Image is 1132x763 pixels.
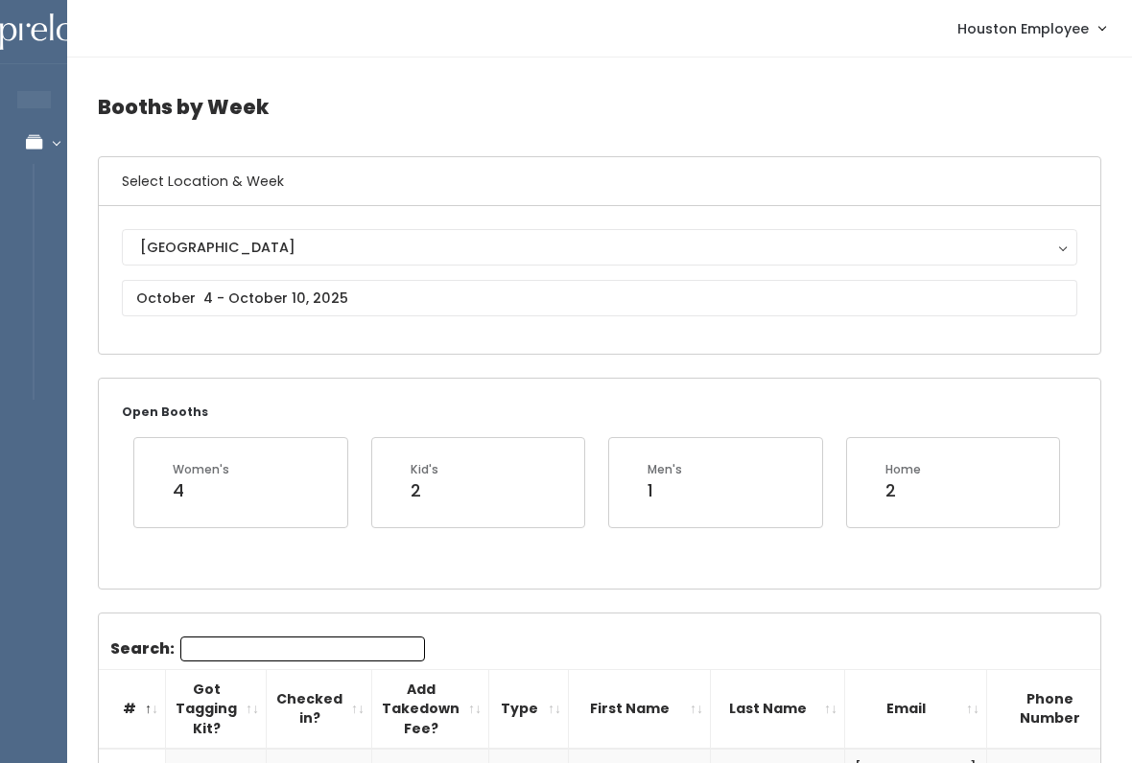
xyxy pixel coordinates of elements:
[173,478,229,503] div: 4
[99,669,166,749] th: #: activate to sort column descending
[648,478,682,503] div: 1
[411,478,438,503] div: 2
[957,18,1089,39] span: Houston Employee
[99,157,1100,206] h6: Select Location & Week
[122,404,208,420] small: Open Booths
[845,669,987,749] th: Email: activate to sort column ascending
[569,669,711,749] th: First Name: activate to sort column ascending
[885,478,921,503] div: 2
[711,669,845,749] th: Last Name: activate to sort column ascending
[648,461,682,478] div: Men's
[267,669,372,749] th: Checked in?: activate to sort column ascending
[987,669,1132,749] th: Phone Number: activate to sort column ascending
[166,669,267,749] th: Got Tagging Kit?: activate to sort column ascending
[938,8,1124,49] a: Houston Employee
[122,229,1077,266] button: [GEOGRAPHIC_DATA]
[122,280,1077,316] input: October 4 - October 10, 2025
[411,461,438,478] div: Kid's
[489,669,569,749] th: Type: activate to sort column ascending
[173,461,229,478] div: Women's
[180,636,425,661] input: Search:
[98,81,1101,133] h4: Booths by Week
[140,237,1059,258] div: [GEOGRAPHIC_DATA]
[885,461,921,478] div: Home
[110,636,425,661] label: Search:
[372,669,489,749] th: Add Takedown Fee?: activate to sort column ascending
